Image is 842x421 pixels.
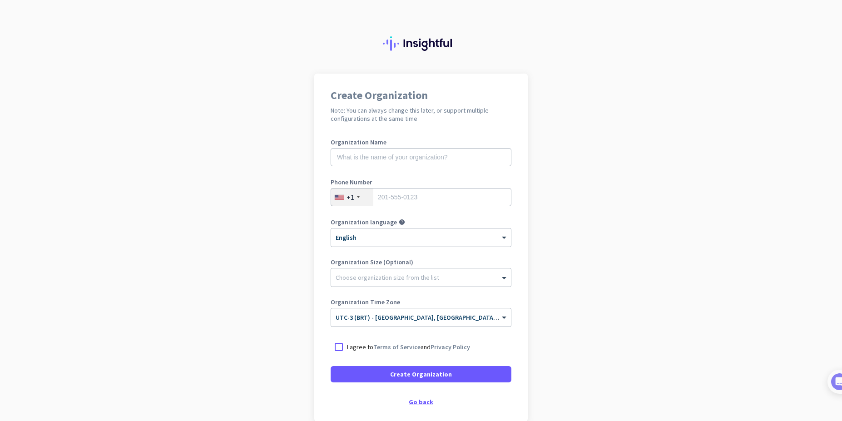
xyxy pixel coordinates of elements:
input: 201-555-0123 [331,188,511,206]
i: help [399,219,405,225]
img: Insightful [383,36,459,51]
div: +1 [347,193,354,202]
h1: Create Organization [331,90,511,101]
p: I agree to and [347,342,470,352]
label: Organization language [331,219,397,225]
div: Go back [331,399,511,405]
label: Organization Name [331,139,511,145]
input: What is the name of your organization? [331,148,511,166]
label: Organization Size (Optional) [331,259,511,265]
h2: Note: You can always change this later, or support multiple configurations at the same time [331,106,511,123]
label: Organization Time Zone [331,299,511,305]
a: Privacy Policy [431,343,470,351]
button: Create Organization [331,366,511,382]
label: Phone Number [331,179,511,185]
span: Create Organization [390,370,452,379]
a: Terms of Service [373,343,421,351]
